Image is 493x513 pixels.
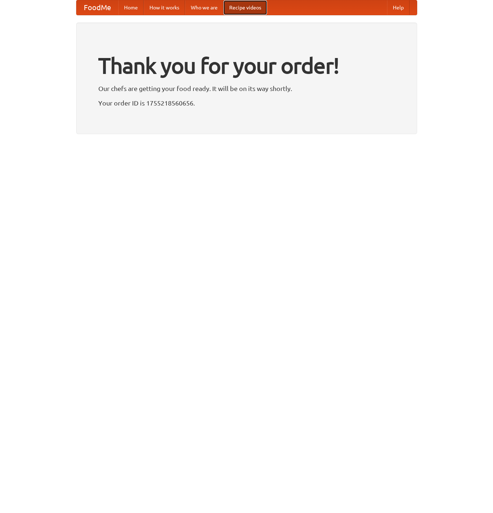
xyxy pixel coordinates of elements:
[223,0,267,15] a: Recipe videos
[77,0,118,15] a: FoodMe
[387,0,410,15] a: Help
[98,48,395,83] h1: Thank you for your order!
[98,83,395,94] p: Our chefs are getting your food ready. It will be on its way shortly.
[118,0,144,15] a: Home
[98,98,395,108] p: Your order ID is 1755218560656.
[185,0,223,15] a: Who we are
[144,0,185,15] a: How it works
